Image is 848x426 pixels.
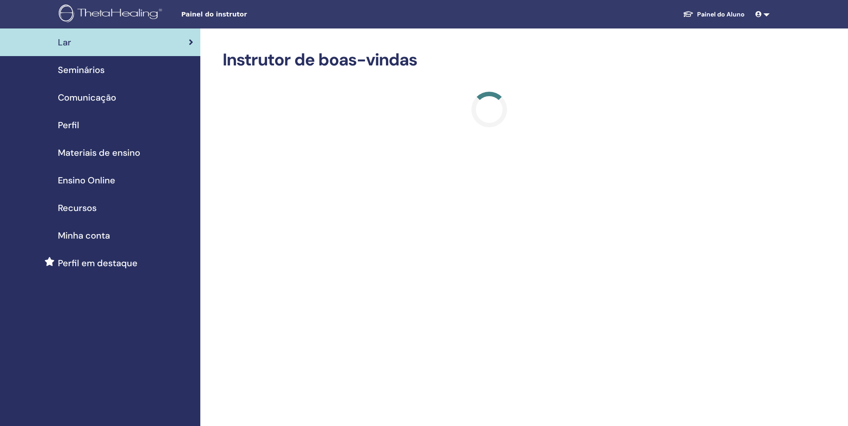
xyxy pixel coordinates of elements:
[58,201,97,215] span: Recursos
[181,10,315,19] span: Painel do instrutor
[58,118,79,132] span: Perfil
[58,36,71,49] span: Lar
[58,256,138,270] span: Perfil em destaque
[223,50,756,70] h2: Instrutor de boas-vindas
[58,63,105,77] span: Seminários
[59,4,165,24] img: logo.png
[58,229,110,242] span: Minha conta
[58,91,116,104] span: Comunicação
[676,6,752,23] a: Painel do Aluno
[683,10,694,18] img: graduation-cap-white.svg
[58,174,115,187] span: Ensino Online
[58,146,140,159] span: Materiais de ensino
